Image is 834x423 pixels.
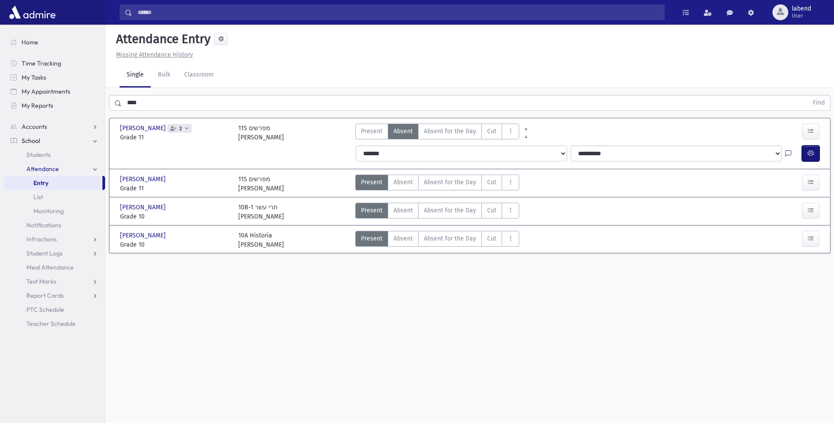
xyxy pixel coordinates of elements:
[4,260,105,274] a: Meal Attendance
[4,176,102,190] a: Entry
[355,231,519,249] div: AttTypes
[132,4,664,20] input: Search
[361,206,382,215] span: Present
[424,127,476,136] span: Absent for the Day
[26,306,64,314] span: PTC Schedule
[120,124,168,133] span: [PERSON_NAME]
[792,5,811,12] span: labend
[26,151,51,159] span: Students
[120,240,229,249] span: Grade 10
[4,303,105,317] a: PTC Schedule
[26,221,61,229] span: Notifications
[26,292,64,299] span: Report Cards
[424,206,476,215] span: Absent for the Day
[355,203,519,221] div: AttTypes
[4,120,105,134] a: Accounts
[26,263,74,271] span: Meal Attendance
[120,203,168,212] span: [PERSON_NAME]
[26,249,62,257] span: Student Logs
[4,232,105,246] a: Infractions
[22,123,47,131] span: Accounts
[33,193,43,201] span: List
[361,127,382,136] span: Present
[22,73,46,81] span: My Tasks
[792,12,811,19] span: User
[113,51,193,58] a: Missing Attendance History
[4,288,105,303] a: Report Cards
[487,206,496,215] span: Cut
[26,165,59,173] span: Attendance
[116,51,193,58] u: Missing Attendance History
[393,127,413,136] span: Absent
[4,274,105,288] a: Test Marks
[120,212,229,221] span: Grade 10
[26,277,56,285] span: Test Marks
[7,4,58,21] img: AdmirePro
[4,134,105,148] a: School
[238,231,284,249] div: 10A Historia [PERSON_NAME]
[4,218,105,232] a: Notifications
[33,207,64,215] span: Monitoring
[238,124,284,142] div: 11S מפרשים [PERSON_NAME]
[424,178,476,187] span: Absent for the Day
[22,137,40,145] span: School
[4,70,105,84] a: My Tasks
[4,204,105,218] a: Monitoring
[120,231,168,240] span: [PERSON_NAME]
[120,175,168,184] span: [PERSON_NAME]
[4,35,105,49] a: Home
[177,63,221,88] a: Classroom
[424,234,476,243] span: Absent for the Day
[4,148,105,162] a: Students
[355,175,519,193] div: AttTypes
[393,234,413,243] span: Absent
[120,63,151,88] a: Single
[4,162,105,176] a: Attendance
[4,246,105,260] a: Student Logs
[355,124,519,142] div: AttTypes
[487,127,496,136] span: Cut
[361,178,382,187] span: Present
[120,133,229,142] span: Grade 11
[120,184,229,193] span: Grade 11
[4,56,105,70] a: Time Tracking
[487,234,496,243] span: Cut
[361,234,382,243] span: Present
[22,38,38,46] span: Home
[26,320,76,328] span: Teacher Schedule
[393,206,413,215] span: Absent
[178,126,184,131] span: 2
[113,32,211,47] h5: Attendance Entry
[808,95,830,110] button: Find
[4,317,105,331] a: Teacher Schedule
[26,235,57,243] span: Infractions
[238,203,284,221] div: 10B-1 תרי עשר [PERSON_NAME]
[4,98,105,113] a: My Reports
[4,190,105,204] a: List
[33,179,48,187] span: Entry
[238,175,284,193] div: 11S מפרשים [PERSON_NAME]
[393,178,413,187] span: Absent
[151,63,177,88] a: Bulk
[4,84,105,98] a: My Appointments
[487,178,496,187] span: Cut
[22,88,70,95] span: My Appointments
[22,102,53,109] span: My Reports
[22,59,61,67] span: Time Tracking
